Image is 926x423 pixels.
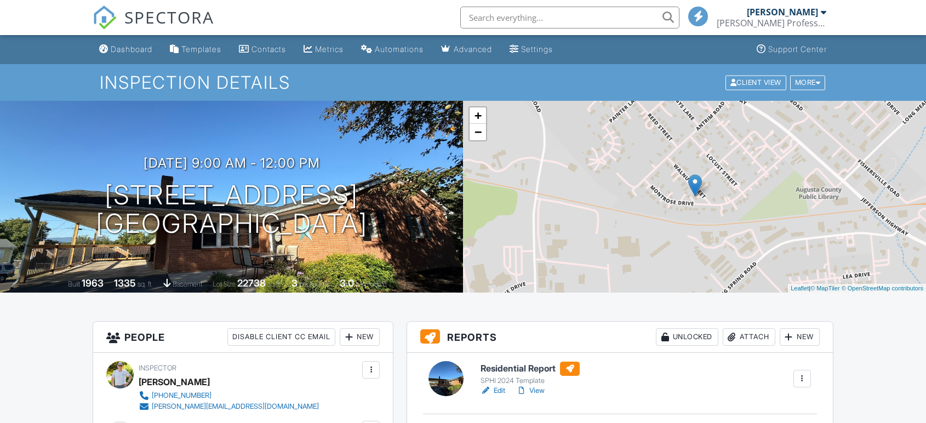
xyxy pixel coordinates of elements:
[340,328,380,346] div: New
[124,5,214,28] span: SPECTORA
[357,39,428,60] a: Automations (Basic)
[138,280,153,288] span: sq. ft.
[481,362,580,376] h6: Residential Report
[656,328,718,346] div: Unlocked
[470,107,486,124] a: Zoom in
[96,181,368,239] h1: [STREET_ADDRESS] [GEOGRAPHIC_DATA]
[152,391,212,400] div: [PHONE_NUMBER]
[227,328,335,346] div: Disable Client CC Email
[481,385,505,396] a: Edit
[237,277,266,289] div: 22738
[481,376,580,385] div: SPHI 2024 Template
[95,39,157,60] a: Dashboard
[315,44,344,54] div: Metrics
[460,7,679,28] input: Search everything...
[165,39,226,60] a: Templates
[139,374,210,390] div: [PERSON_NAME]
[723,328,775,346] div: Attach
[340,277,354,289] div: 3.0
[93,15,214,38] a: SPECTORA
[747,7,818,18] div: [PERSON_NAME]
[725,75,786,90] div: Client View
[111,44,152,54] div: Dashboard
[717,18,826,28] div: Sutton's Professional Home Inspections, LLC
[82,277,104,289] div: 1963
[251,44,286,54] div: Contacts
[139,364,176,372] span: Inspector
[516,385,545,396] a: View
[93,5,117,30] img: The Best Home Inspection Software - Spectora
[437,39,496,60] a: Advanced
[93,322,393,353] h3: People
[788,284,926,293] div: |
[790,75,826,90] div: More
[100,73,826,92] h1: Inspection Details
[291,277,298,289] div: 3
[267,280,281,288] span: sq.ft.
[299,280,329,288] span: bedrooms
[505,39,557,60] a: Settings
[724,78,789,86] a: Client View
[235,39,290,60] a: Contacts
[791,285,809,291] a: Leaflet
[114,277,136,289] div: 1335
[173,280,202,288] span: basement
[752,39,831,60] a: Support Center
[481,362,580,386] a: Residential Report SPHI 2024 Template
[375,44,424,54] div: Automations
[842,285,923,291] a: © OpenStreetMap contributors
[299,39,348,60] a: Metrics
[144,156,320,170] h3: [DATE] 9:00 am - 12:00 pm
[470,124,486,140] a: Zoom out
[213,280,236,288] span: Lot Size
[356,280,387,288] span: bathrooms
[68,280,80,288] span: Built
[181,44,221,54] div: Templates
[139,390,319,401] a: [PHONE_NUMBER]
[810,285,840,291] a: © MapTiler
[454,44,492,54] div: Advanced
[780,328,820,346] div: New
[521,44,553,54] div: Settings
[139,401,319,412] a: [PERSON_NAME][EMAIL_ADDRESS][DOMAIN_NAME]
[768,44,827,54] div: Support Center
[152,402,319,411] div: [PERSON_NAME][EMAIL_ADDRESS][DOMAIN_NAME]
[407,322,833,353] h3: Reports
